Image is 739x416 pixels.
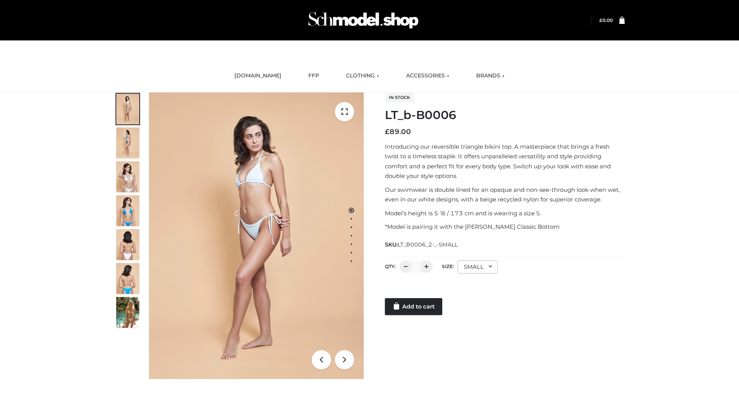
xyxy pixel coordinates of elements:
[229,67,287,84] a: [DOMAIN_NAME]
[385,222,625,232] p: *Model is pairing it with the [PERSON_NAME] Classic Bottom
[116,229,139,260] img: ArielClassicBikiniTop_CloudNine_AzureSky_OW114ECO_7-scaled.jpg
[116,195,139,226] img: ArielClassicBikiniTop_CloudNine_AzureSky_OW114ECO_4-scaled.jpg
[116,263,139,294] img: ArielClassicBikiniTop_CloudNine_AzureSky_OW114ECO_8-scaled.jpg
[149,92,364,379] img: ArielClassicBikiniTop_CloudNine_AzureSky_OW114ECO_1
[385,185,625,205] p: Our swimwear is double lined for an opaque and non-see-through look when wet, even in our white d...
[385,298,442,315] a: Add to cart
[400,67,455,84] a: ACCESSORIES
[116,297,139,328] img: Arieltop_CloudNine_AzureSky2.jpg
[442,263,454,269] label: Size:
[303,67,325,84] a: FFP
[385,93,414,102] span: In stock
[116,161,139,192] img: ArielClassicBikiniTop_CloudNine_AzureSky_OW114ECO_3-scaled.jpg
[116,94,139,124] img: ArielClassicBikiniTop_CloudNine_AzureSky_OW114ECO_1-scaled.jpg
[470,67,510,84] a: BRANDS
[599,17,602,23] span: £
[340,67,385,84] a: CLOTHING
[385,208,625,218] p: Model’s height is 5 ‘8 / 173 cm and is wearing a size S.
[385,127,411,136] bdi: 89.00
[385,142,625,181] p: Introducing our reversible triangle bikini top. A masterpiece that brings a fresh twist to a time...
[458,260,498,273] div: SMALL
[385,108,625,122] h1: LT_b-B0006
[385,240,458,249] span: SKU:
[385,127,390,136] span: £
[599,17,613,23] a: £0.00
[306,5,421,35] img: Schmodel Admin 964
[385,263,396,269] label: QTY:
[398,241,458,248] span: LT_B0006_2-_-SMALL
[599,17,613,23] bdi: 0.00
[116,127,139,158] img: ArielClassicBikiniTop_CloudNine_AzureSky_OW114ECO_2-scaled.jpg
